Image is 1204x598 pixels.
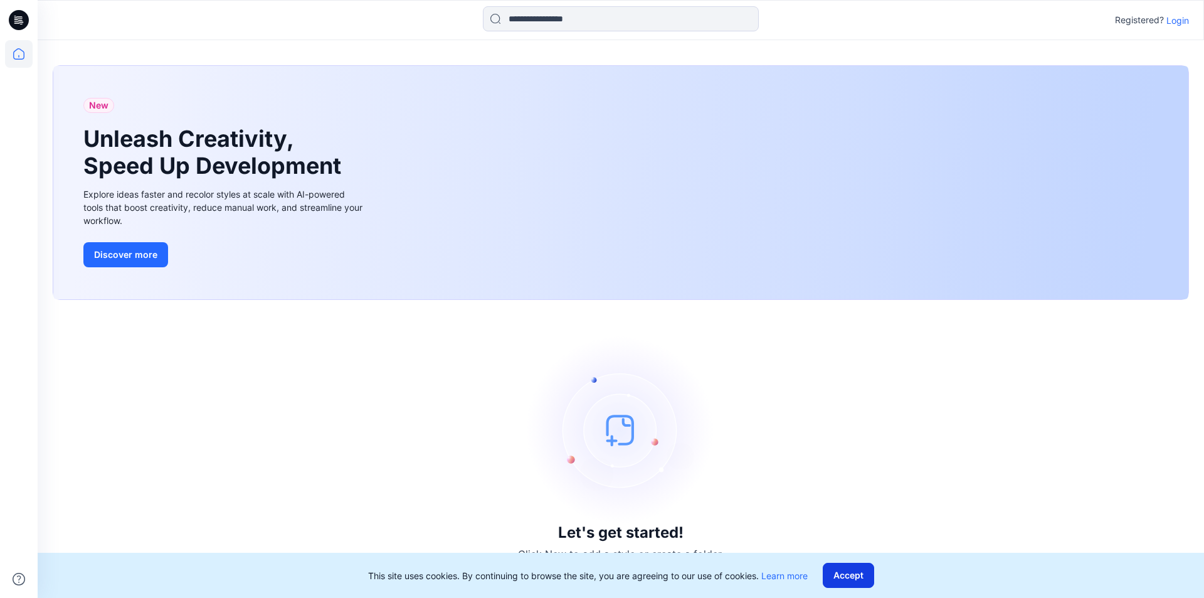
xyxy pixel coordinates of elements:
h1: Unleash Creativity, Speed Up Development [83,125,347,179]
div: Explore ideas faster and recolor styles at scale with AI-powered tools that boost creativity, red... [83,188,366,227]
img: empty-state-image.svg [527,336,715,524]
p: Click New to add a style or create a folder. [518,547,724,562]
p: Login [1166,14,1189,27]
a: Discover more [83,242,366,267]
button: Accept [823,563,874,588]
button: Discover more [83,242,168,267]
h3: Let's get started! [558,524,684,542]
a: Learn more [761,570,808,581]
p: This site uses cookies. By continuing to browse the site, you are agreeing to our use of cookies. [368,569,808,582]
p: Registered? [1115,13,1164,28]
span: New [89,98,108,113]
